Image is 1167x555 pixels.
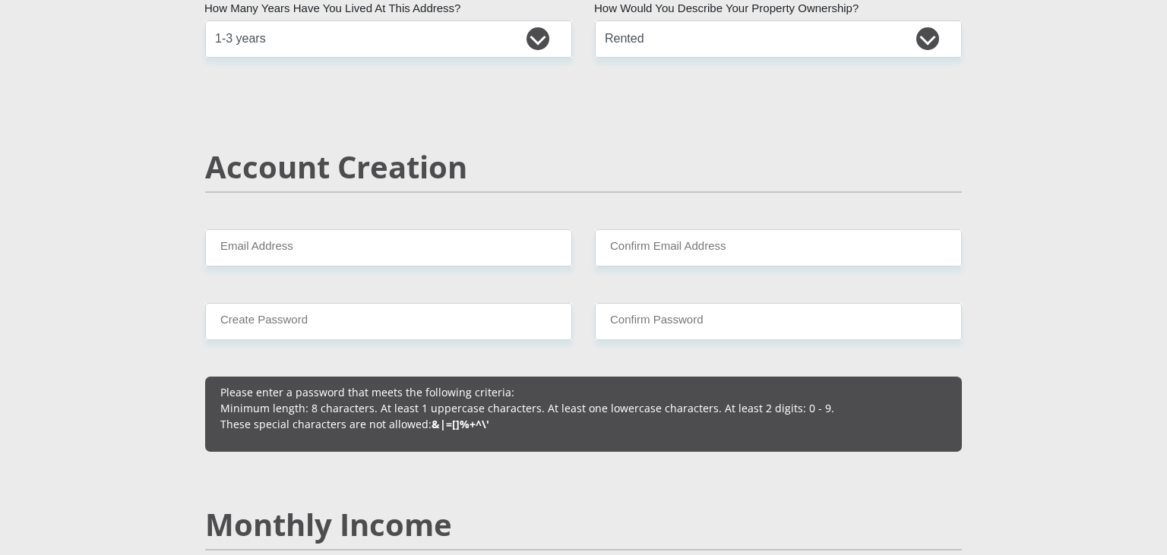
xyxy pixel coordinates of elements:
input: Email Address [205,229,572,266]
input: Create Password [205,303,572,340]
input: Confirm Email Address [595,229,962,266]
h2: Monthly Income [205,506,962,543]
b: &|=[]%+^\' [432,417,489,431]
p: Please enter a password that meets the following criteria: Minimum length: 8 characters. At least... [220,384,947,432]
select: Please select a value [205,20,572,58]
select: Please select a value [595,20,962,58]
h2: Account Creation [205,149,962,185]
input: Confirm Password [595,303,962,340]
